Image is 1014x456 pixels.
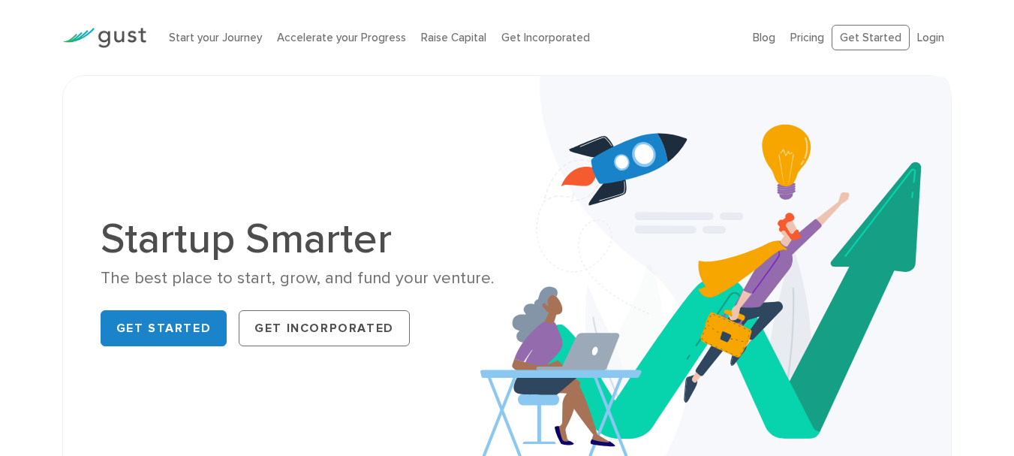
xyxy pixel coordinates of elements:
[101,218,496,260] h1: Startup Smarter
[917,31,944,44] a: Login
[832,25,910,51] a: Get Started
[277,31,406,44] a: Accelerate your Progress
[169,31,262,44] a: Start your Journey
[101,267,496,289] div: The best place to start, grow, and fund your venture.
[501,31,590,44] a: Get Incorporated
[101,310,227,346] a: Get Started
[790,31,824,44] a: Pricing
[753,31,775,44] a: Blog
[62,28,146,48] img: Gust Logo
[239,310,410,346] a: Get Incorporated
[421,31,486,44] a: Raise Capital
